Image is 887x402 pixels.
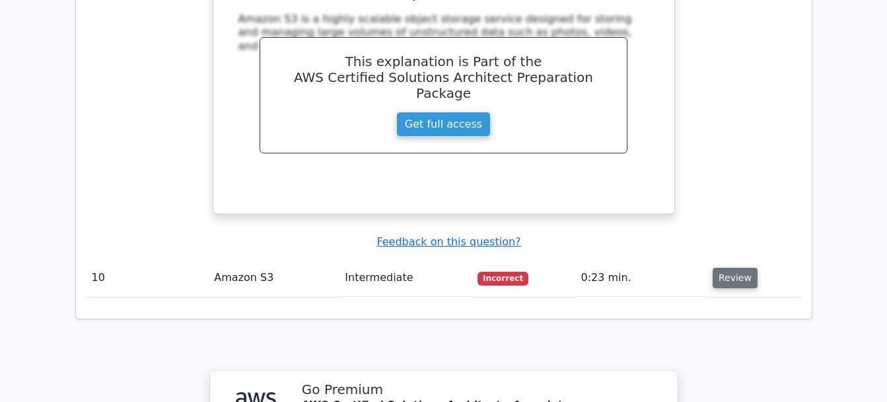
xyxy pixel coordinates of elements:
td: 10 [87,259,209,297]
a: Get full access [396,112,491,137]
td: 0:23 min. [576,259,707,297]
td: Intermediate [339,259,472,297]
td: Amazon S3 [209,259,339,297]
span: Incorrect [478,272,528,285]
div: Amazon S3 is a highly scalable object storage service designed for storing and managing large vol... [238,13,649,54]
button: Review [713,268,758,288]
a: Feedback on this question? [376,235,520,248]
